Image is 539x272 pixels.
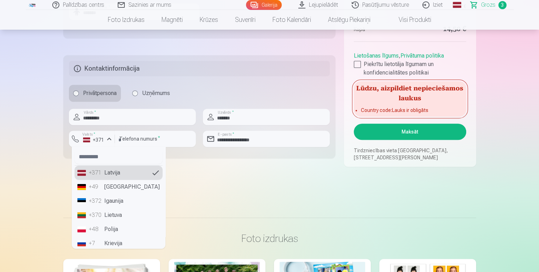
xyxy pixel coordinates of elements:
span: 3 [498,1,506,9]
li: Lietuva [75,208,163,222]
a: Suvenīri [227,10,264,30]
li: Krievija [75,236,163,250]
label: Uzņēmums [128,85,174,102]
li: Igaunija [75,194,163,208]
input: Uzņēmums [132,90,138,96]
a: Lietošanas līgums [354,52,399,59]
div: +371 [83,136,104,143]
div: +371 [89,168,103,177]
a: Krūzes [191,10,227,30]
a: Foto izdrukas [99,10,153,30]
h5: Kontaktinformācija [69,61,330,76]
div: +49 [89,183,103,191]
span: Grozs [481,1,496,9]
button: Valsts*+371 [69,131,115,147]
img: /fa3 [29,3,36,7]
div: , [354,49,466,77]
div: Lauks ir obligāts [69,147,115,153]
h5: Lūdzu, aizpildiet nepieciešamos laukus [354,81,466,104]
li: Polija [75,222,163,236]
div: +7 [89,239,103,248]
div: +370 [89,211,103,219]
li: Latvija [75,166,163,180]
h3: Foto izdrukas [69,232,470,245]
label: Valsts [80,132,98,137]
a: Privātuma politika [400,52,444,59]
button: Maksāt [354,124,466,140]
label: Privātpersona [69,85,121,102]
a: Visi produkti [379,10,440,30]
p: Tirdzniecības vieta [GEOGRAPHIC_DATA], [STREET_ADDRESS][PERSON_NAME] [354,147,466,161]
div: +372 [89,197,103,205]
li: [GEOGRAPHIC_DATA] [75,180,163,194]
div: +48 [89,225,103,233]
li: Country code : Lauks ir obligāts [361,107,459,114]
a: Magnēti [153,10,191,30]
input: Privātpersona [73,90,79,96]
a: Foto kalendāri [264,10,320,30]
label: Piekrītu lietotāja līgumam un konfidencialitātes politikai [354,60,466,77]
a: Atslēgu piekariņi [320,10,379,30]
